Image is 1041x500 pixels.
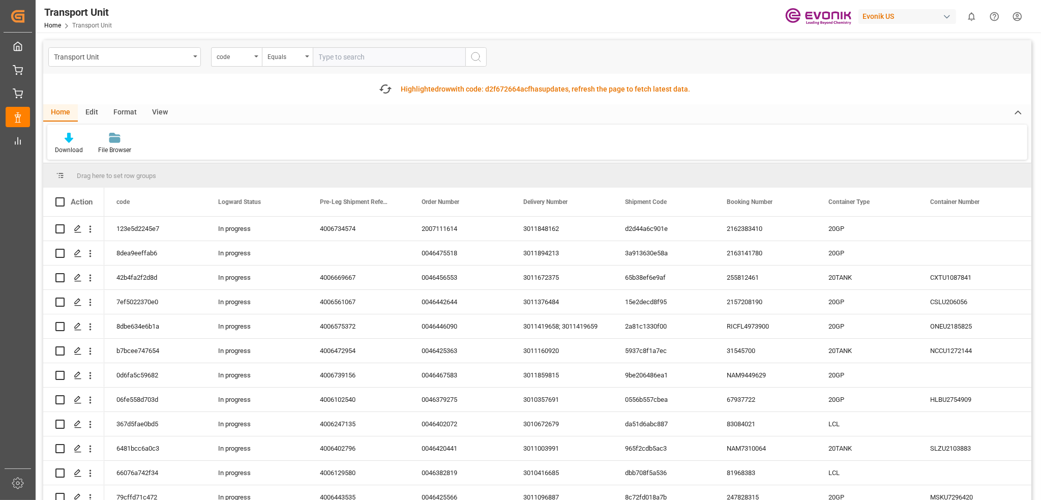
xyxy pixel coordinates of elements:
div: 4006669667 [308,266,409,289]
div: 15e2decd8f95 [613,290,715,314]
div: In progress [206,363,308,387]
div: CSLU206056 [918,290,1020,314]
div: In progress [206,266,308,289]
img: Evonik-brand-mark-Deep-Purple-RGB.jpeg_1700498283.jpeg [785,8,851,25]
div: Press SPACE to select this row. [43,339,104,363]
div: 0046382819 [409,461,511,485]
div: 20GP [816,314,918,338]
div: Download [55,145,83,155]
div: 0046467583 [409,363,511,387]
div: 4006102540 [308,388,409,411]
div: In progress [206,388,308,411]
div: 3a913630e58a [613,241,715,265]
div: 3011894213 [511,241,613,265]
div: 31545700 [715,339,816,363]
span: Shipment Code [625,198,667,205]
div: 20GP [816,388,918,411]
div: 2157208190 [715,290,816,314]
span: Drag here to set row groups [77,172,156,180]
span: Logward Status [218,198,261,205]
div: RICFL4973900 [715,314,816,338]
div: Action [71,197,93,207]
div: 3011672375 [511,266,613,289]
div: 83084021 [715,412,816,436]
button: search button [465,47,487,67]
div: 255812461 [715,266,816,289]
div: 0046425363 [409,339,511,363]
div: 81968383 [715,461,816,485]
div: In progress [206,314,308,338]
div: d2d44a6c901e [613,217,715,241]
div: 2162383410 [715,217,816,241]
button: Evonik US [858,7,960,26]
button: open menu [262,47,313,67]
div: Evonik US [858,9,956,24]
div: In progress [206,461,308,485]
div: CXTU1087841 [918,266,1020,289]
div: 20TANK [816,266,918,289]
div: 65b38ef6e9af [613,266,715,289]
div: 06fe558d703d [104,388,206,411]
div: Press SPACE to select this row. [43,314,104,339]
div: In progress [206,241,308,265]
div: 2163141780 [715,241,816,265]
div: 8dea9eeffab6 [104,241,206,265]
div: 0046446090 [409,314,511,338]
div: Equals [267,50,302,62]
div: Press SPACE to select this row. [43,412,104,436]
div: Press SPACE to select this row. [43,388,104,412]
div: In progress [206,412,308,436]
div: 9be206486ea1 [613,363,715,387]
div: 0046402072 [409,412,511,436]
span: Pre-Leg Shipment Reference Evonik [320,198,388,205]
div: NAM7310064 [715,436,816,460]
div: 20TANK [816,436,918,460]
div: 4006472954 [308,339,409,363]
div: 4006247135 [308,412,409,436]
div: 0046442644 [409,290,511,314]
div: 4006561067 [308,290,409,314]
div: 3011376484 [511,290,613,314]
button: open menu [211,47,262,67]
div: Highlighted with code: updates, refresh the page to fetch latest data. [401,84,690,95]
div: 2007111614 [409,217,511,241]
div: 8dbe634e6b1a [104,314,206,338]
div: Press SPACE to select this row. [43,266,104,290]
div: 3011003991 [511,436,613,460]
div: 3010672679 [511,412,613,436]
div: Format [106,104,144,122]
span: code [116,198,130,205]
div: Edit [78,104,106,122]
span: Container Number [930,198,979,205]
div: ONEU2185825 [918,314,1020,338]
div: Press SPACE to select this row. [43,461,104,485]
div: 0d6fa5c59682 [104,363,206,387]
div: NAM9449629 [715,363,816,387]
div: 0556b557cbea [613,388,715,411]
div: HLBU2754909 [918,388,1020,411]
span: row [439,85,451,93]
div: 3011419658; 3011419659 [511,314,613,338]
span: Delivery Number [523,198,568,205]
div: In progress [206,290,308,314]
span: Order Number [422,198,459,205]
input: Type to search [313,47,465,67]
div: 3011859815 [511,363,613,387]
div: File Browser [98,145,131,155]
div: Press SPACE to select this row. [43,363,104,388]
div: 0046420441 [409,436,511,460]
div: SLZU2103883 [918,436,1020,460]
div: 0046456553 [409,266,511,289]
div: 20TANK [816,339,918,363]
div: 7ef5022370e0 [104,290,206,314]
div: 4006575372 [308,314,409,338]
div: 0046379275 [409,388,511,411]
div: 367d5fae0bd5 [104,412,206,436]
div: 4006739156 [308,363,409,387]
div: 123e5d2245e7 [104,217,206,241]
div: 4006129580 [308,461,409,485]
div: 3011848162 [511,217,613,241]
div: Transport Unit [54,50,190,63]
div: 965f2cdb5ac3 [613,436,715,460]
div: da51d6abc887 [613,412,715,436]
